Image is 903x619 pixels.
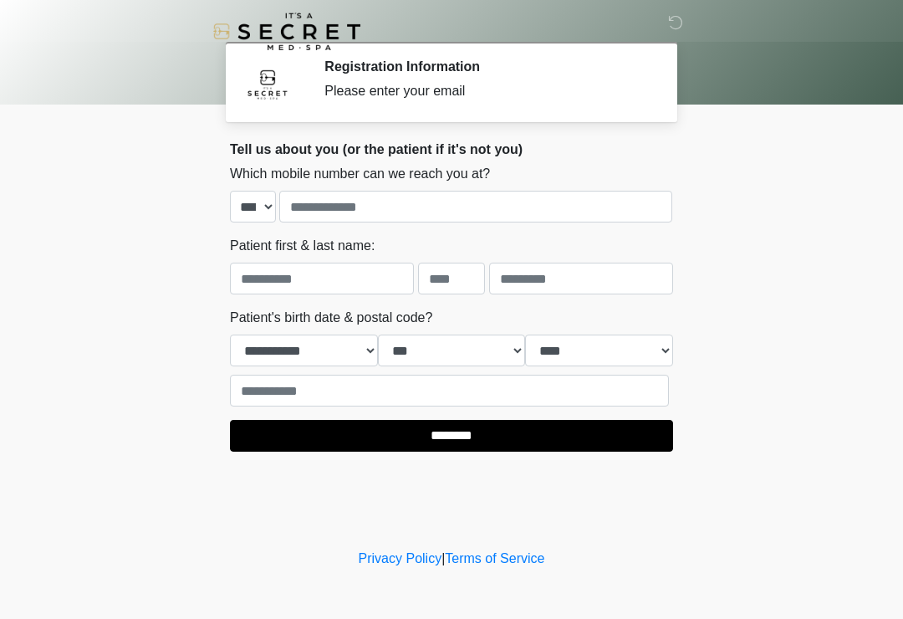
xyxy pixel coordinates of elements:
a: | [441,551,445,565]
h2: Tell us about you (or the patient if it's not you) [230,141,673,157]
img: It's A Secret Med Spa Logo [213,13,360,50]
label: Patient's birth date & postal code? [230,308,432,328]
h2: Registration Information [324,59,648,74]
a: Privacy Policy [359,551,442,565]
label: Patient first & last name: [230,236,375,256]
label: Which mobile number can we reach you at? [230,164,490,184]
a: Terms of Service [445,551,544,565]
img: Agent Avatar [242,59,293,109]
div: Please enter your email [324,81,648,101]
